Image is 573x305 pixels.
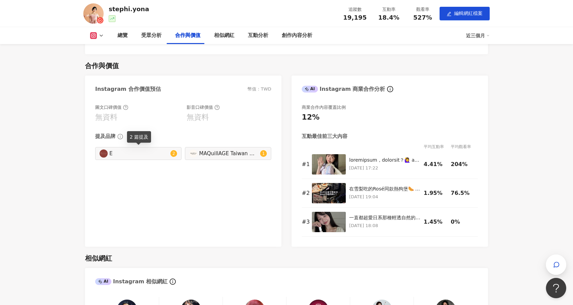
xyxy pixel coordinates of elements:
[127,131,151,143] div: 2 篇提及
[376,6,402,13] div: 互動率
[170,150,177,157] sup: 2
[85,61,119,70] div: 合作與價值
[95,133,115,140] div: 提及品牌
[349,215,420,221] div: 一直都超愛日系那種輕透自然的妝感，這次用到 #水蜜光精華無瑕粉底EX（#牛奶粉底）真的有被驚豔到！🤩​ 質地很輕薄、超貼膚，完全不厚重～​ 一上臉就像自帶柔焦濾鏡，臉真的會發光✨​ 最驚喜的是，...
[118,32,128,40] div: 總覽
[424,161,447,168] div: 4.41%
[349,157,420,164] div: loremipsum，dolorsit？🙋‍♀️ ametcon，adipisci、elitseddo，eiusmodtemporin😩 utlab ETDOL MAG aliq enimadm...
[302,104,346,110] div: 商業合作內容覆蓋比例
[424,189,447,197] div: 1.95%
[262,151,265,156] span: 1
[546,278,566,298] iframe: Help Scout Beacon - Open
[83,3,104,24] img: KOL Avatar
[95,112,118,123] div: 無資料
[189,149,197,158] img: KOL Avatar
[424,218,447,226] div: 1.45%
[451,218,474,226] div: 0%
[386,85,394,93] span: info-circle
[302,86,318,93] div: AI
[451,161,474,168] div: 204%
[199,150,258,157] div: MAQuillAGE Taiwan 心機彩粧
[282,32,312,40] div: 創作內容分析
[302,161,309,168] div: # 1
[312,183,346,203] img: 在雪梨吃的Rosé同款熱狗堡🌭 沒想到拍起來很像一起出去玩哈哈哈（暗爽 Steak & mushroom pie🍄‍🟫 ⭐️⭐️⭐️⭐️ 醬有點像台灣早餐店蘑菇麵加上鐵板麵 牛肉很嫩！推推 Ch...
[109,5,149,13] div: stephi.yona
[349,222,420,229] p: [DATE] 18:08
[109,150,169,157] div: E
[260,150,267,157] sup: 1
[248,32,268,40] div: 互動分析
[116,133,124,140] span: info-circle
[451,189,474,197] div: 76.5%
[172,151,175,156] span: 2
[302,218,309,226] div: # 3
[302,133,347,140] div: 互動最佳前三大內容
[95,278,168,285] div: Instagram 相似網紅
[451,143,478,150] div: 平均觀看率
[349,193,420,201] p: [DATE] 19:04
[302,112,320,123] div: 12%
[214,32,234,40] div: 相似網紅
[248,86,271,92] div: 幣值：TWD
[342,6,368,13] div: 追蹤數
[349,186,420,192] div: 在雪梨吃的Rosé同款熱狗堡🌭 沒想到拍起來很像一起出去玩哈哈哈（暗爽 Steak & mushroom pie🍄‍🟫 ⭐️⭐️⭐️⭐️ 醬有點像台灣早餐店蘑菇麵加上鐵板麵 牛肉很嫩！推推 Ch...
[312,212,346,232] img: 一直都超愛日系那種輕透自然的妝感，這次用到 #水蜜光精華無瑕粉底EX（#牛奶粉底）真的有被驚豔到！🤩​ 質地很輕薄、超貼膚，完全不厚重～​ 一上臉就像自帶柔焦濾鏡，臉真的會發光✨​ 最驚喜的是，...
[302,85,385,93] div: Instagram 商業合作分析
[85,253,112,263] div: 相似網紅
[100,149,108,158] img: KOL Avatar
[187,104,220,110] div: 影音口碑價值
[349,164,420,172] p: [DATE] 17:22
[95,278,111,285] div: AI
[343,14,366,21] span: 19,195
[187,112,209,123] div: 無資料
[378,14,399,21] span: 18.4%
[312,154,346,175] img: 你也是瓶瓶罐罐收不完，結果乾脆都沒吃嗎？🙋‍♀️ 家裡一堆保健品，吃到最後懶得分裝、不知道什麼時候該吃，出門旅遊還要掏出整排罐子超麻煩😩 最近開始吃 MERRY DAY 美天美點 的客製化保健品...
[447,12,451,16] span: edit
[424,143,451,150] div: 平均互動率
[169,278,177,286] span: info-circle
[95,85,161,93] div: Instagram 合作價值預估
[454,11,483,16] span: 編輯網紅檔案
[302,189,309,197] div: # 2
[410,6,436,13] div: 觀看率
[95,104,128,110] div: 圖文口碑價值
[141,32,162,40] div: 受眾分析
[440,7,490,20] button: edit編輯網紅檔案
[413,14,432,21] span: 527%
[466,30,490,41] div: 近三個月
[175,32,200,40] div: 合作與價值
